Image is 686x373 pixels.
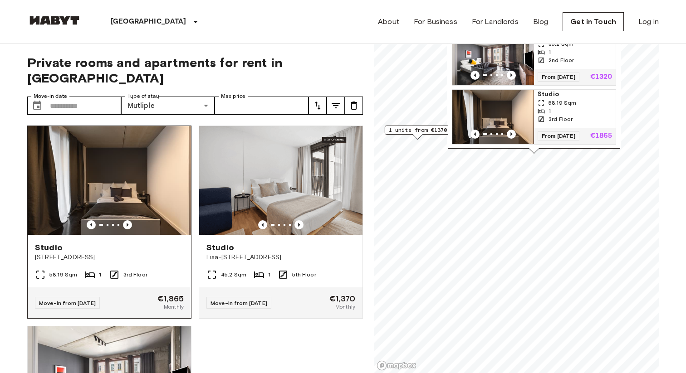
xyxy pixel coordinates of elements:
[27,16,82,25] img: Habyt
[329,295,355,303] span: €1,370
[27,126,191,319] a: Marketing picture of unit DE-01-049-013-01HPrevious imagePrevious imageStudio[STREET_ADDRESS]58.1...
[123,271,147,279] span: 3rd Floor
[507,130,516,139] button: Previous image
[549,115,573,123] span: 3rd Floor
[211,300,267,306] span: Move-in from [DATE]
[199,126,363,235] img: Marketing picture of unit DE-01-489-503-001
[164,303,184,311] span: Monthly
[221,271,246,279] span: 45.2 Sqm
[389,126,447,134] span: 1 units from €1370
[39,300,96,306] span: Move-in from [DATE]
[292,271,316,279] span: 5th Floor
[28,126,191,235] img: Marketing picture of unit DE-01-049-013-01H
[87,220,96,229] button: Previous image
[549,107,551,115] span: 1
[507,71,516,80] button: Previous image
[563,12,624,31] a: Get in Touch
[327,97,345,115] button: tune
[49,271,77,279] span: 58.19 Sqm
[99,271,101,279] span: 1
[452,31,534,85] img: Marketing picture of unit DE-01-049-004-01H
[414,16,457,27] a: For Business
[258,220,267,229] button: Previous image
[28,97,46,115] button: Choose date
[309,97,327,115] button: tune
[538,131,579,140] span: From [DATE]
[121,97,215,115] div: Mutliple
[268,271,270,279] span: 1
[452,89,616,145] a: Marketing picture of unit DE-01-049-013-01HPrevious imagePrevious imageStudio58.19 Sqm13rd FloorF...
[549,99,576,107] span: 58.19 Sqm
[590,132,612,140] p: €1865
[34,92,67,100] label: Move-in date
[538,90,612,99] span: Studio
[533,16,549,27] a: Blog
[470,71,480,80] button: Previous image
[549,40,573,48] span: 35.2 Sqm
[549,48,551,56] span: 1
[452,30,616,86] a: Marketing picture of unit DE-01-049-004-01HPrevious imagePrevious image35.2 Sqm12nd FloorFrom [DA...
[157,295,184,303] span: €1,865
[35,253,184,262] span: [STREET_ADDRESS]
[335,303,355,311] span: Monthly
[638,16,659,27] a: Log in
[472,16,519,27] a: For Landlords
[35,242,63,253] span: Studio
[206,242,234,253] span: Studio
[206,253,355,262] span: Lisa-[STREET_ADDRESS]
[385,126,451,140] div: Map marker
[549,56,574,64] span: 2nd Floor
[378,16,399,27] a: About
[123,220,132,229] button: Previous image
[199,126,363,319] a: Marketing picture of unit DE-01-489-503-001Previous imagePrevious imageStudioLisa-[STREET_ADDRESS...
[590,73,612,81] p: €1320
[377,360,416,371] a: Mapbox logo
[111,16,186,27] p: [GEOGRAPHIC_DATA]
[470,130,480,139] button: Previous image
[127,92,159,100] label: Type of stay
[345,97,363,115] button: tune
[452,90,534,144] img: Marketing picture of unit DE-01-049-013-01H
[538,73,579,82] span: From [DATE]
[294,220,304,229] button: Previous image
[221,92,245,100] label: Max price
[27,55,363,86] span: Private rooms and apartments for rent in [GEOGRAPHIC_DATA]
